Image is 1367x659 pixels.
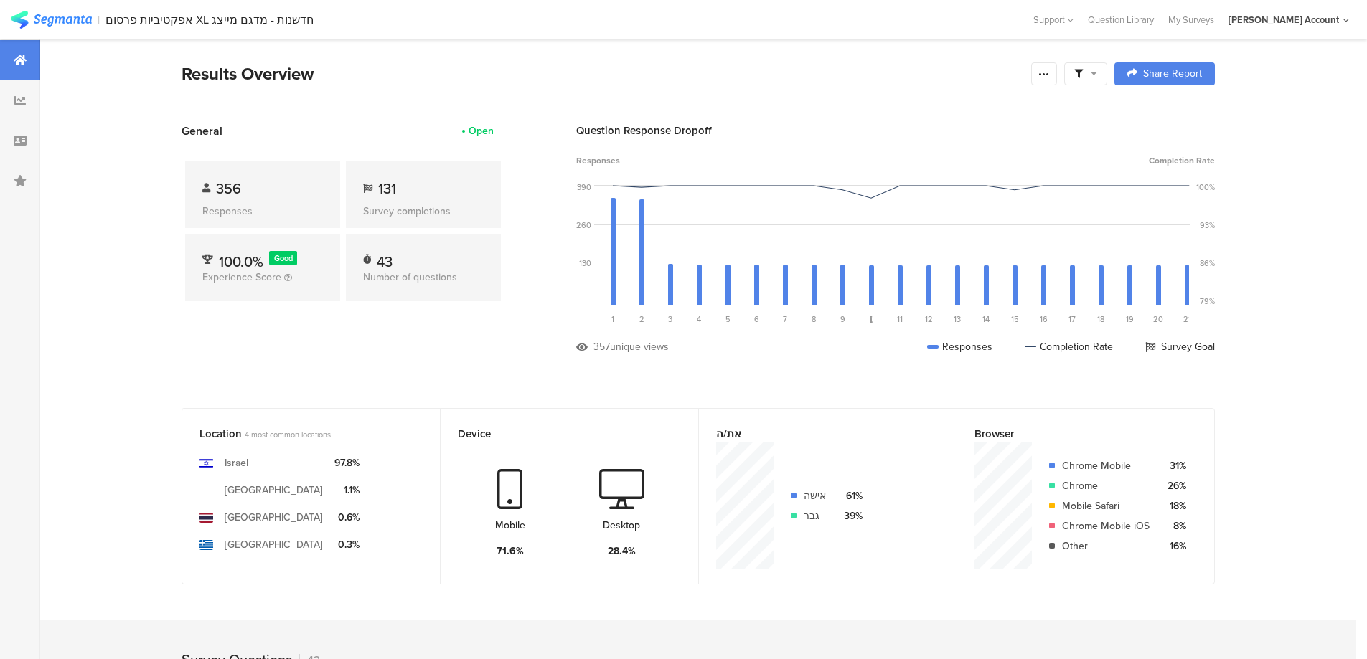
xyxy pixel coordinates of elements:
div: 16% [1161,539,1186,554]
div: 0.6% [334,510,360,525]
div: 97.8% [334,455,360,470]
div: [GEOGRAPHIC_DATA] [225,510,323,525]
div: Device [458,426,657,442]
span: 3 [668,313,672,325]
div: unique views [610,339,669,354]
div: Open [469,123,494,138]
span: 6 [754,313,759,325]
div: Completion Rate [1025,339,1113,354]
div: Support [1033,9,1074,31]
span: 7 [783,313,787,325]
span: 15 [1011,313,1019,325]
div: אישה [804,488,826,503]
div: 39% [837,508,863,523]
div: 100% [1196,181,1215,193]
div: Desktop [603,518,640,533]
div: אפקטיביות פרסום XL חדשנות - מדגם מייצג [105,13,314,27]
div: Other [1062,539,1150,554]
span: 12 [925,313,933,325]
div: Responses [927,339,992,354]
div: Responses [202,204,323,219]
div: [GEOGRAPHIC_DATA] [225,537,323,552]
span: Experience Score [202,270,281,285]
span: 8 [812,313,816,325]
div: Mobile Safari [1062,498,1150,513]
div: את/ה [716,426,916,442]
div: 390 [577,181,591,193]
span: 100.0% [219,251,263,272]
span: Share Report [1143,69,1202,79]
span: 19 [1126,313,1134,325]
span: 17 [1068,313,1076,325]
div: 1.1% [334,483,360,498]
div: Results Overview [182,61,1024,87]
span: 20 [1153,313,1163,325]
div: [PERSON_NAME] Account [1229,13,1339,27]
div: Mobile [495,518,525,533]
a: My Surveys [1161,13,1221,27]
span: Number of questions [363,270,457,285]
span: 9 [840,313,845,325]
div: 93% [1200,219,1215,231]
span: 21 [1183,313,1191,325]
div: [GEOGRAPHIC_DATA] [225,483,323,498]
span: 2 [639,313,644,325]
div: 43 [377,251,393,265]
span: 14 [982,313,990,325]
span: 1 [611,313,614,325]
span: Responses [576,154,620,167]
span: Good [274,252,293,264]
span: 16 [1040,313,1048,325]
div: 8% [1161,518,1186,534]
span: General [182,123,222,139]
div: Survey completions [363,204,484,219]
div: 18% [1161,498,1186,513]
span: 5 [725,313,731,325]
span: 4 [697,313,701,325]
div: 79% [1200,295,1215,307]
a: Question Library [1081,13,1161,27]
div: 86% [1200,257,1215,269]
span: Completion Rate [1149,154,1215,167]
div: Israel [225,455,248,470]
div: 130 [579,257,591,269]
div: Browser [974,426,1173,442]
span: 13 [954,313,961,325]
div: 71.6% [497,544,524,559]
div: 28.4% [608,544,636,559]
div: | [98,11,100,28]
div: 260 [576,219,591,231]
span: 18 [1097,313,1104,325]
div: Question Response Dropoff [576,123,1215,138]
div: Chrome Mobile iOS [1062,518,1150,534]
div: 357 [593,339,610,354]
div: 0.3% [334,537,360,552]
div: Survey Goal [1145,339,1215,354]
div: Location [199,426,399,442]
span: 4 most common locations [245,429,331,440]
div: 31% [1161,458,1186,473]
span: 356 [216,178,241,199]
span: 131 [378,178,396,199]
span: 11 [897,313,903,325]
div: גבר [804,508,826,523]
div: 26% [1161,478,1186,493]
div: Chrome Mobile [1062,458,1150,473]
div: 61% [837,488,863,503]
img: segmanta logo [11,11,92,29]
div: Chrome [1062,478,1150,493]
